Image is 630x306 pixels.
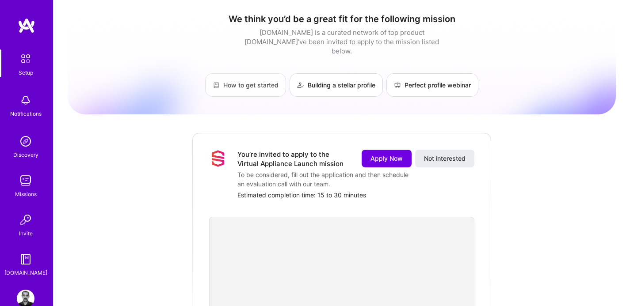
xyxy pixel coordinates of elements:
img: logo [18,18,35,34]
div: You’re invited to apply to the Virtual Appliance Launch mission [237,150,351,168]
div: Discovery [13,150,38,159]
div: [DOMAIN_NAME] [4,268,47,277]
img: Building a stellar profile [297,82,304,89]
img: How to get started [213,82,220,89]
h1: We think you’d be a great fit for the following mission [68,14,616,24]
div: Estimated completion time: 15 to 30 minutes [237,190,474,200]
img: Company Logo [209,150,227,167]
div: Setup [19,68,33,77]
div: To be considered, fill out the application and then schedule an evaluation call with our team. [237,170,414,189]
div: [DOMAIN_NAME] is a curated network of top product [DOMAIN_NAME]’ve been invited to apply to the m... [242,28,441,56]
button: Not interested [415,150,474,167]
img: discovery [17,132,34,150]
a: How to get started [205,73,286,97]
img: Invite [17,211,34,229]
img: setup [16,49,35,68]
div: Notifications [10,109,42,118]
a: Perfect profile webinar [386,73,478,97]
span: Not interested [424,154,466,163]
img: Perfect profile webinar [394,82,401,89]
span: Apply Now [370,154,403,163]
img: teamwork [17,172,34,189]
div: Missions [15,189,37,199]
button: Apply Now [362,150,412,167]
img: bell [17,91,34,109]
div: Invite [19,229,33,238]
img: guide book [17,250,34,268]
a: Building a stellar profile [290,73,383,97]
